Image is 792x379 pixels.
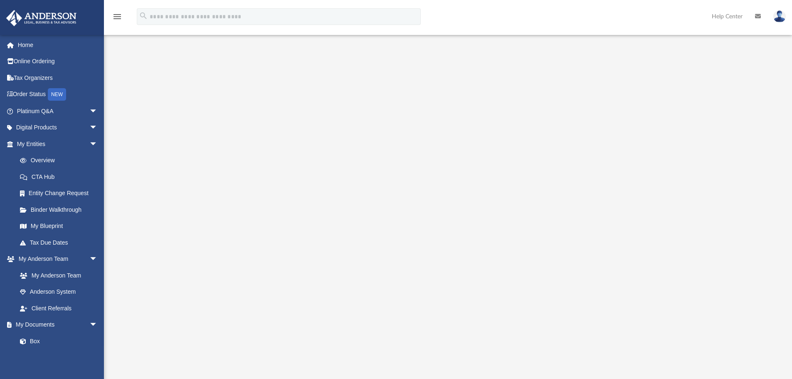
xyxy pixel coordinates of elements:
a: My Documentsarrow_drop_down [6,317,106,333]
a: Client Referrals [12,300,106,317]
a: CTA Hub [12,168,110,185]
a: Binder Walkthrough [12,201,110,218]
a: My Anderson Teamarrow_drop_down [6,251,106,268]
a: Anderson System [12,284,106,300]
i: search [139,11,148,20]
span: arrow_drop_down [89,136,106,153]
a: My Blueprint [12,218,106,235]
a: Meeting Minutes [12,349,106,366]
img: User Pic [773,10,786,22]
a: Tax Organizers [6,69,110,86]
a: Tax Due Dates [12,234,110,251]
a: Online Ordering [6,53,110,70]
span: arrow_drop_down [89,103,106,120]
a: My Anderson Team [12,267,102,284]
a: Box [12,333,102,349]
a: Home [6,37,110,53]
a: My Entitiesarrow_drop_down [6,136,110,152]
span: arrow_drop_down [89,119,106,136]
img: Anderson Advisors Platinum Portal [4,10,79,26]
i: menu [112,12,122,22]
a: Overview [12,152,110,169]
span: arrow_drop_down [89,317,106,334]
span: arrow_drop_down [89,251,106,268]
a: menu [112,16,122,22]
div: NEW [48,88,66,101]
a: Platinum Q&Aarrow_drop_down [6,103,110,119]
a: Order StatusNEW [6,86,110,103]
a: Entity Change Request [12,185,110,202]
a: Digital Productsarrow_drop_down [6,119,110,136]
